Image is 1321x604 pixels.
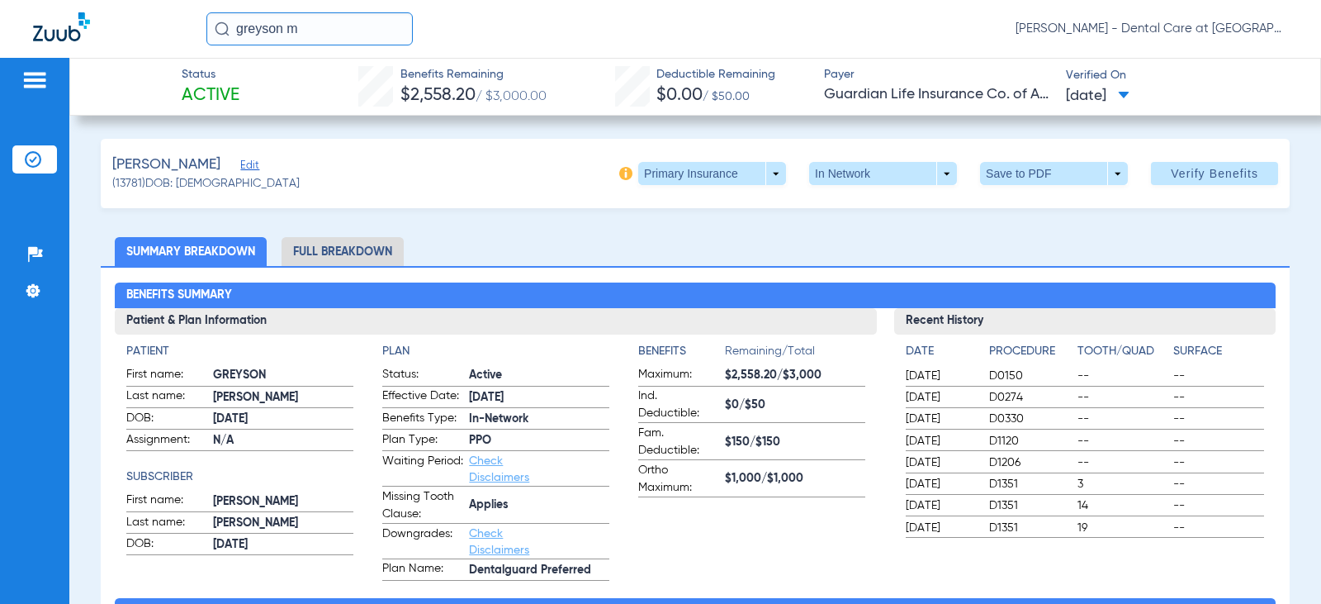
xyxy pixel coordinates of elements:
span: -- [1173,497,1263,514]
span: Payer [824,66,1052,83]
span: [DATE] [213,411,353,428]
span: [PERSON_NAME] [213,389,353,407]
span: [PERSON_NAME] [213,493,353,511]
span: Missing Tooth Clause: [382,488,463,523]
span: Last name: [126,514,207,534]
span: Effective Date: [382,388,463,407]
span: [PERSON_NAME] [112,155,220,175]
span: Benefits Type: [382,410,463,430]
span: DOB: [126,535,207,555]
span: / $50.00 [703,91,750,102]
span: D1351 [989,476,1071,492]
span: First name: [126,492,207,511]
h2: Benefits Summary [115,283,1275,309]
span: -- [1077,411,1167,427]
h4: Benefits [638,343,725,360]
li: Summary Breakdown [115,237,267,266]
span: [DATE] [469,389,609,407]
img: hamburger-icon [21,70,48,90]
span: $2,558.20/$3,000 [725,367,865,384]
span: -- [1077,368,1167,384]
button: Save to PDF [980,162,1128,185]
span: [DATE] [906,520,975,536]
button: Verify Benefits [1151,162,1278,185]
span: N/A [213,432,353,449]
app-breakdown-title: Tooth/Quad [1077,343,1167,366]
span: Assignment: [126,431,207,451]
button: Primary Insurance [638,162,786,185]
span: PPO [469,432,609,449]
img: Zuub Logo [33,12,90,41]
span: [DATE] [906,411,975,427]
span: $150/$150 [725,434,865,451]
span: D1351 [989,497,1071,514]
span: -- [1173,476,1263,492]
span: -- [1173,433,1263,449]
span: -- [1173,454,1263,471]
span: -- [1173,411,1263,427]
h4: Procedure [989,343,1071,360]
li: Full Breakdown [282,237,404,266]
span: Verify Benefits [1171,167,1258,180]
span: Benefits Remaining [400,66,547,83]
a: Check Disclaimers [469,528,529,556]
span: Fam. Deductible: [638,425,719,459]
h4: Surface [1173,343,1263,360]
span: -- [1077,454,1167,471]
span: [DATE] [906,476,975,492]
span: $0.00 [656,87,703,104]
h4: Plan [382,343,609,360]
h4: Patient [126,343,353,360]
span: -- [1077,389,1167,406]
span: $1,000/$1,000 [725,470,865,487]
span: -- [1077,433,1167,449]
span: D0150 [989,368,1071,384]
span: D0274 [989,389,1071,406]
img: Search Icon [215,21,230,36]
span: Status: [382,366,463,386]
span: [DATE] [906,497,975,514]
h4: Tooth/Quad [1077,343,1167,360]
h3: Recent History [894,308,1275,335]
span: Verified On [1066,67,1294,84]
span: $0/$50 [725,397,865,414]
span: Ortho Maximum: [638,462,719,497]
span: D1206 [989,454,1071,471]
span: Guardian Life Insurance Co. of America [824,84,1052,105]
span: Plan Type: [382,431,463,451]
span: -- [1173,520,1263,536]
span: Status [182,66,239,83]
span: Waiting Period: [382,453,463,486]
span: Active [182,84,239,107]
span: D0330 [989,411,1071,427]
span: GREYSON [213,367,353,384]
span: Ind. Deductible: [638,388,719,422]
span: [DATE] [906,433,975,449]
span: -- [1173,368,1263,384]
span: Applies [469,497,609,514]
span: Edit [240,159,255,175]
span: [PERSON_NAME] - Dental Care at [GEOGRAPHIC_DATA] [1016,21,1288,37]
span: [DATE] [213,536,353,554]
a: Check Disclaimers [469,455,529,483]
span: Remaining/Total [725,343,865,366]
span: $2,558.20 [400,87,476,104]
h4: Date [906,343,975,360]
span: Active [469,367,609,384]
span: Deductible Remaining [656,66,775,83]
span: [DATE] [1066,86,1129,107]
span: 14 [1077,497,1167,514]
span: Last name: [126,388,207,407]
span: Plan Name: [382,560,463,580]
span: 3 [1077,476,1167,492]
span: Dentalguard Preferred [469,562,609,579]
span: D1120 [989,433,1071,449]
img: info-icon [619,167,632,180]
app-breakdown-title: Surface [1173,343,1263,366]
h3: Patient & Plan Information [115,308,877,335]
app-breakdown-title: Date [906,343,975,366]
span: (13781) DOB: [DEMOGRAPHIC_DATA] [112,175,300,193]
span: / $3,000.00 [476,90,547,103]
